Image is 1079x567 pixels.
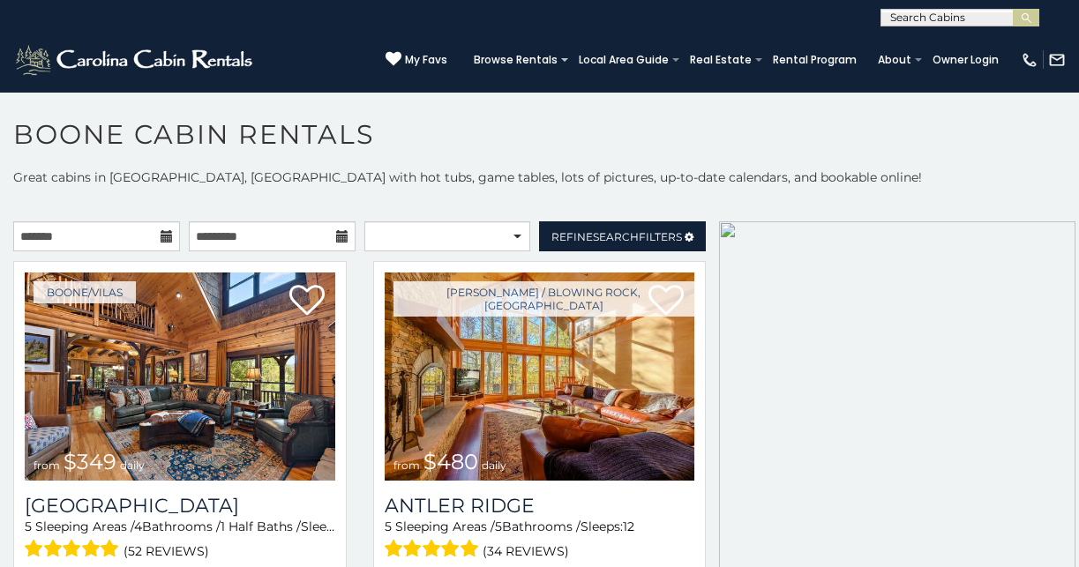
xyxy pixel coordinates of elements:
span: Search [593,230,639,243]
a: Antler Ridge [385,494,695,518]
a: Rental Program [764,48,865,72]
span: daily [120,459,145,472]
span: 5 [25,519,32,534]
a: [GEOGRAPHIC_DATA] [25,494,335,518]
span: daily [482,459,506,472]
a: [PERSON_NAME] / Blowing Rock, [GEOGRAPHIC_DATA] [393,281,695,317]
span: 1 Half Baths / [221,519,301,534]
span: My Favs [405,52,447,68]
span: $480 [423,449,478,474]
span: 5 [495,519,502,534]
img: mail-regular-white.png [1048,51,1066,69]
span: from [393,459,420,472]
a: Antler Ridge from $480 daily [385,272,695,481]
a: Browse Rentals [465,48,566,72]
img: Diamond Creek Lodge [25,272,335,481]
a: Boone/Vilas [34,281,136,303]
span: Refine Filters [551,230,682,243]
a: Owner Login [924,48,1008,72]
span: 12 [623,519,634,534]
a: RefineSearchFilters [539,221,706,251]
div: Sleeping Areas / Bathrooms / Sleeps: [385,518,695,563]
a: Local Area Guide [570,48,678,72]
a: Real Estate [681,48,761,72]
div: Sleeping Areas / Bathrooms / Sleeps: [25,518,335,563]
span: $349 [64,449,116,474]
img: phone-regular-white.png [1021,51,1038,69]
span: 4 [134,519,142,534]
img: Antler Ridge [385,272,695,481]
img: White-1-2.png [13,42,258,78]
span: from [34,459,60,472]
a: Add to favorites [289,283,325,320]
h3: Diamond Creek Lodge [25,494,335,518]
span: (34 reviews) [483,540,569,563]
span: (52 reviews) [124,540,209,563]
a: Diamond Creek Lodge from $349 daily [25,272,335,481]
a: About [869,48,920,72]
a: My Favs [386,51,447,69]
span: 5 [385,519,392,534]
